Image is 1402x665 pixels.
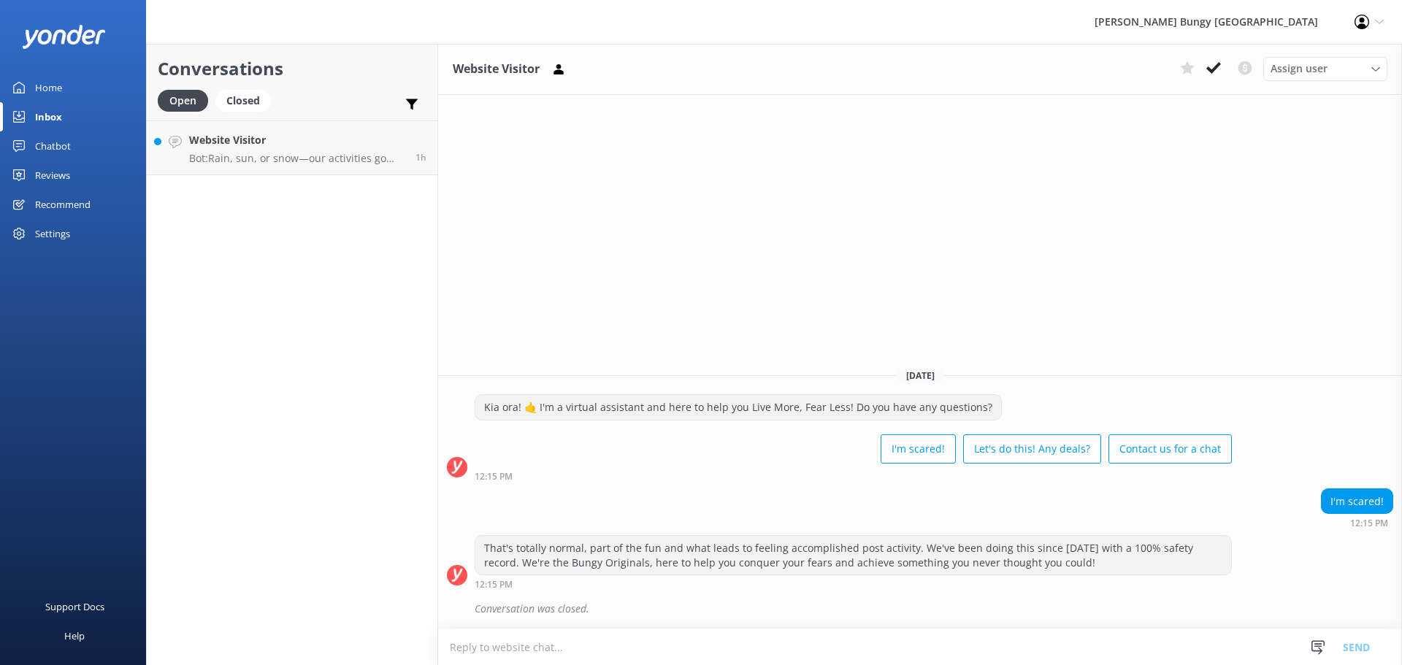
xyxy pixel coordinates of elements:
div: Conversation was closed. [475,596,1393,621]
div: 2025-09-27T23:28:22.531 [447,596,1393,621]
h2: Conversations [158,55,426,82]
div: Closed [215,90,271,112]
div: Inbox [35,102,62,131]
div: Settings [35,219,70,248]
div: Open [158,90,208,112]
button: Let's do this! Any deals? [963,434,1101,464]
div: Sep 28 2025 12:15pm (UTC +13:00) Pacific/Auckland [475,579,1232,589]
strong: 12:15 PM [475,472,513,481]
strong: 12:15 PM [1350,519,1388,528]
h4: Website Visitor [189,132,405,148]
button: I'm scared! [881,434,956,464]
strong: 12:15 PM [475,580,513,589]
div: Kia ora! 🤙 I'm a virtual assistant and here to help you Live More, Fear Less! Do you have any que... [475,395,1001,420]
span: [DATE] [897,369,943,382]
div: That's totally normal, part of the fun and what leads to feeling accomplished post activity. We'v... [475,536,1231,574]
button: Contact us for a chat [1108,434,1232,464]
div: Support Docs [45,592,104,621]
div: Sep 28 2025 12:15pm (UTC +13:00) Pacific/Auckland [1321,518,1393,528]
div: Chatbot [35,131,71,161]
a: Website VisitorBot:Rain, sun, or snow—our activities go ahead in most weather conditions, and it ... [147,120,437,175]
p: Bot: Rain, sun, or snow—our activities go ahead in most weather conditions, and it makes for an e... [189,152,405,165]
div: Help [64,621,85,650]
a: Closed [215,92,278,108]
div: Reviews [35,161,70,190]
div: Recommend [35,190,91,219]
div: Assign User [1263,57,1387,80]
div: I'm scared! [1322,489,1393,514]
span: Assign user [1271,61,1328,77]
span: Sep 28 2025 12:44pm (UTC +13:00) Pacific/Auckland [415,151,426,164]
a: Open [158,92,215,108]
img: yonder-white-logo.png [22,25,106,49]
h3: Website Visitor [453,60,540,79]
div: Sep 28 2025 12:15pm (UTC +13:00) Pacific/Auckland [475,471,1232,481]
div: Home [35,73,62,102]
